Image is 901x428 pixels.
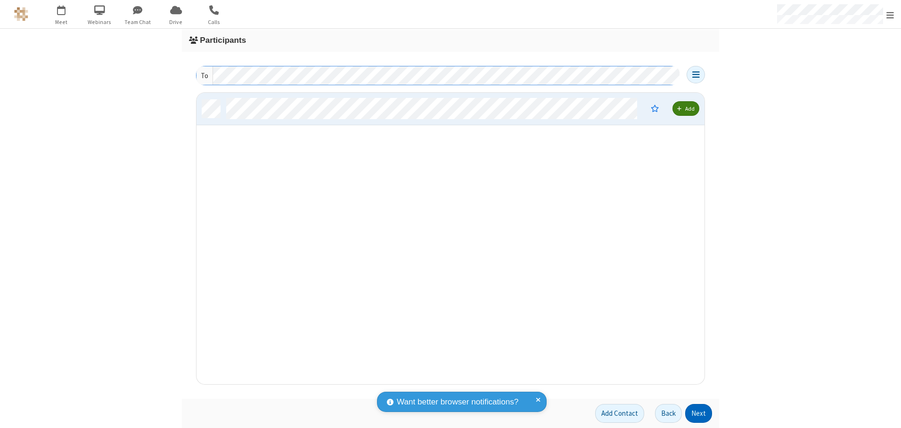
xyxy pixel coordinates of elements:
[189,36,712,45] h3: Participants
[14,7,28,21] img: QA Selenium DO NOT DELETE OR CHANGE
[397,396,518,408] span: Want better browser notifications?
[685,404,712,423] button: Next
[601,409,638,418] span: Add Contact
[44,18,79,26] span: Meet
[655,404,682,423] button: Back
[197,66,213,85] div: To
[672,101,699,116] button: Add
[197,93,705,385] div: grid
[120,18,156,26] span: Team Chat
[595,404,644,423] button: Add Contact
[82,18,117,26] span: Webinars
[685,105,695,112] span: Add
[687,66,705,83] button: Open menu
[644,100,665,116] button: Moderator
[158,18,194,26] span: Drive
[197,18,232,26] span: Calls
